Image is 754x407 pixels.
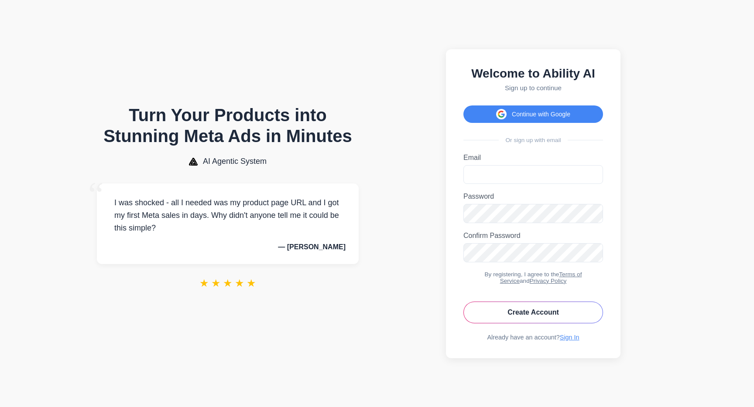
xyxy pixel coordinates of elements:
[189,158,198,166] img: AI Agentic System Logo
[247,277,256,289] span: ★
[463,105,603,123] button: Continue with Google
[223,277,233,289] span: ★
[97,105,359,146] h1: Turn Your Products into Stunning Meta Ads in Minutes
[463,271,603,284] div: By registering, I agree to the and
[530,278,567,284] a: Privacy Policy
[463,232,603,240] label: Confirm Password
[203,157,267,166] span: AI Agentic System
[211,277,221,289] span: ★
[110,243,346,251] p: — [PERSON_NAME]
[110,197,346,234] p: I was shocked - all I needed was my product page URL and I got my first Meta sales in days. Why d...
[463,154,603,162] label: Email
[235,277,244,289] span: ★
[463,193,603,200] label: Password
[463,334,603,341] div: Already have an account?
[463,84,603,92] p: Sign up to continue
[560,334,579,341] a: Sign In
[199,277,209,289] span: ★
[463,302,603,323] button: Create Account
[88,175,104,214] span: “
[463,137,603,143] div: Or sign up with email
[500,271,582,284] a: Terms of Service
[463,67,603,81] h2: Welcome to Ability AI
